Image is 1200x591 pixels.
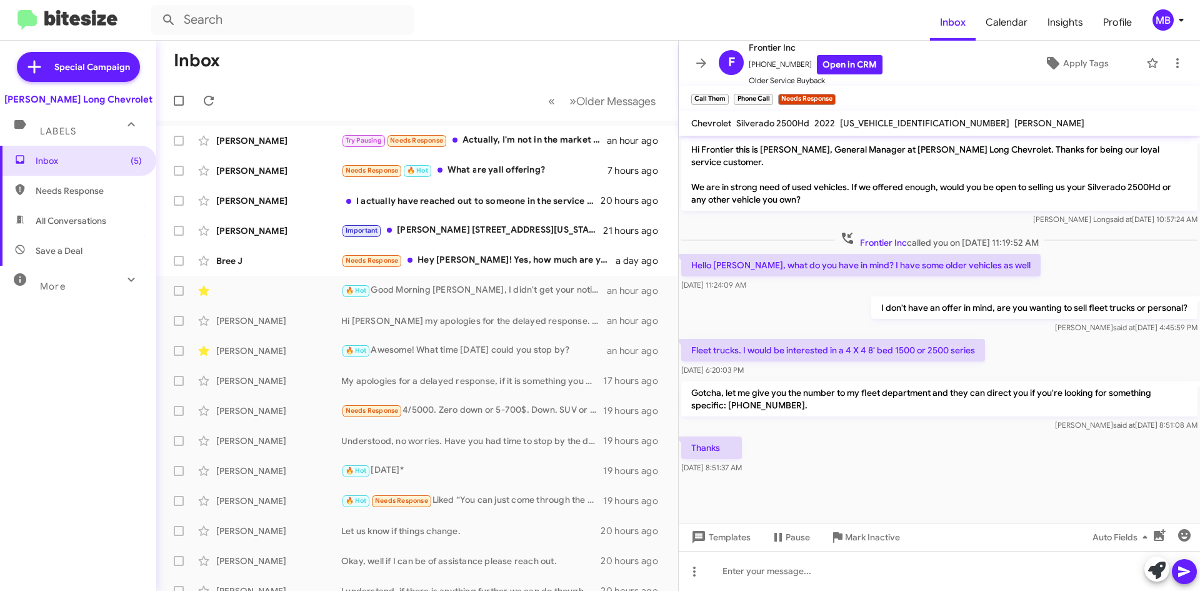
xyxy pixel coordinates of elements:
div: 20 hours ago [601,525,668,537]
span: Pause [786,526,810,548]
p: Hello [PERSON_NAME], what do you have in mind? I have some older vehicles as well [681,254,1041,276]
div: 17 hours ago [603,375,668,387]
div: [PERSON_NAME] [216,525,341,537]
span: (5) [131,154,142,167]
span: Needs Response [375,497,428,505]
div: [PERSON_NAME] [216,375,341,387]
span: [PHONE_NUMBER] [749,55,882,74]
span: Chevrolet [691,118,731,129]
div: Hey [PERSON_NAME]! Yes, how much are you thinking? [341,253,616,268]
div: Okay, well if I can be of assistance please reach out. [341,555,601,567]
a: Calendar [976,4,1037,41]
div: Bree J [216,255,341,267]
span: More [40,281,66,292]
span: said at [1113,420,1135,430]
span: Mark Inactive [845,526,900,548]
span: [PERSON_NAME] Long [DATE] 10:57:24 AM [1033,215,1197,224]
div: Let us know if things change. [341,525,601,537]
div: 4/5000. Zero down or 5-700$. Down. SUV or small truck [341,403,603,418]
span: Frontier Inc [860,237,907,248]
span: 🔥 Hot [346,346,367,355]
small: Phone Call [734,94,772,105]
span: 🔥 Hot [346,286,367,295]
p: Fleet trucks. I would be interested in a 4 X 4 8' bed 1500 or 2500 series [681,339,985,361]
p: I don't have an offer in mind, are you wanting to sell fleet trucks or personal? [871,296,1197,319]
span: Needs Response [346,256,399,265]
span: Important [346,226,378,235]
span: 2022 [814,118,835,129]
h1: Inbox [174,51,220,71]
span: All Conversations [36,215,106,227]
span: » [569,93,576,109]
div: a day ago [616,255,668,267]
div: [PERSON_NAME] [216,555,341,567]
small: Needs Response [778,94,836,105]
span: [PERSON_NAME] [DATE] 8:51:08 AM [1055,420,1197,430]
span: Needs Response [36,184,142,197]
span: [PERSON_NAME] [1014,118,1084,129]
div: Liked “You can just come through the main entrance at the front of the building.” [341,493,603,508]
input: Search [151,5,414,35]
div: I actually have reached out to someone in the service department to bring it in and have it evalu... [341,194,601,207]
a: Insights [1037,4,1093,41]
div: Hi [PERSON_NAME] my apologies for the delayed response. I don't know what offer I could give you ... [341,315,607,327]
button: Auto Fields [1082,526,1162,548]
a: Inbox [930,4,976,41]
span: 🔥 Hot [346,467,367,475]
button: MB [1142,9,1186,31]
div: [PERSON_NAME] [216,194,341,207]
p: Gotcha, let me give you the number to my fleet department and they can direct you if you're looki... [681,381,1197,417]
span: [DATE] 8:51:37 AM [681,463,742,472]
span: Older Messages [576,94,656,108]
p: Thanks [681,437,742,459]
div: [PERSON_NAME] [STREET_ADDRESS][US_STATE] I had my Chevy suburban in for service as well as my GMC... [341,223,603,238]
span: Templates [689,526,751,548]
div: [PERSON_NAME] [216,465,341,477]
span: Frontier Inc [749,40,882,55]
a: Open in CRM [817,55,882,74]
div: an hour ago [607,345,668,357]
span: Labels [40,126,76,137]
div: [PERSON_NAME] [216,495,341,507]
button: Mark Inactive [820,526,910,548]
span: [DATE] 11:24:09 AM [681,280,746,290]
nav: Page navigation example [541,88,663,114]
div: [PERSON_NAME] [216,405,341,417]
div: 19 hours ago [603,495,668,507]
span: 🔥 Hot [346,497,367,505]
span: Auto Fields [1092,526,1152,548]
div: [PERSON_NAME] [216,345,341,357]
div: an hour ago [607,285,668,297]
span: Apply Tags [1063,52,1109,74]
div: [PERSON_NAME] Long Chevrolet [4,93,152,106]
div: an hour ago [607,315,668,327]
div: [PERSON_NAME] [216,435,341,447]
span: Older Service Buyback [749,74,882,87]
span: Silverado 2500Hd [736,118,809,129]
div: 19 hours ago [603,435,668,447]
button: Templates [679,526,761,548]
div: [PERSON_NAME] [216,134,341,147]
div: 20 hours ago [601,555,668,567]
div: What are yall offering? [341,163,607,178]
span: said at [1110,215,1132,224]
span: 🔥 Hot [407,166,428,174]
div: 21 hours ago [603,225,668,237]
span: said at [1113,323,1135,332]
span: F [728,53,735,73]
span: Inbox [36,154,142,167]
div: [PERSON_NAME] [216,164,341,177]
span: [DATE] 6:20:03 PM [681,365,744,375]
div: [DATE]* [341,463,603,478]
span: [US_VEHICLE_IDENTIFICATION_NUMBER] [840,118,1009,129]
div: Understood, no worries. Have you had time to stop by the dealership to look at our inventory? [341,435,603,447]
span: called you on [DATE] 11:19:52 AM [835,231,1044,249]
div: 19 hours ago [603,405,668,417]
button: Previous [541,88,562,114]
a: Profile [1093,4,1142,41]
span: Save a Deal [36,245,82,257]
span: « [548,93,555,109]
